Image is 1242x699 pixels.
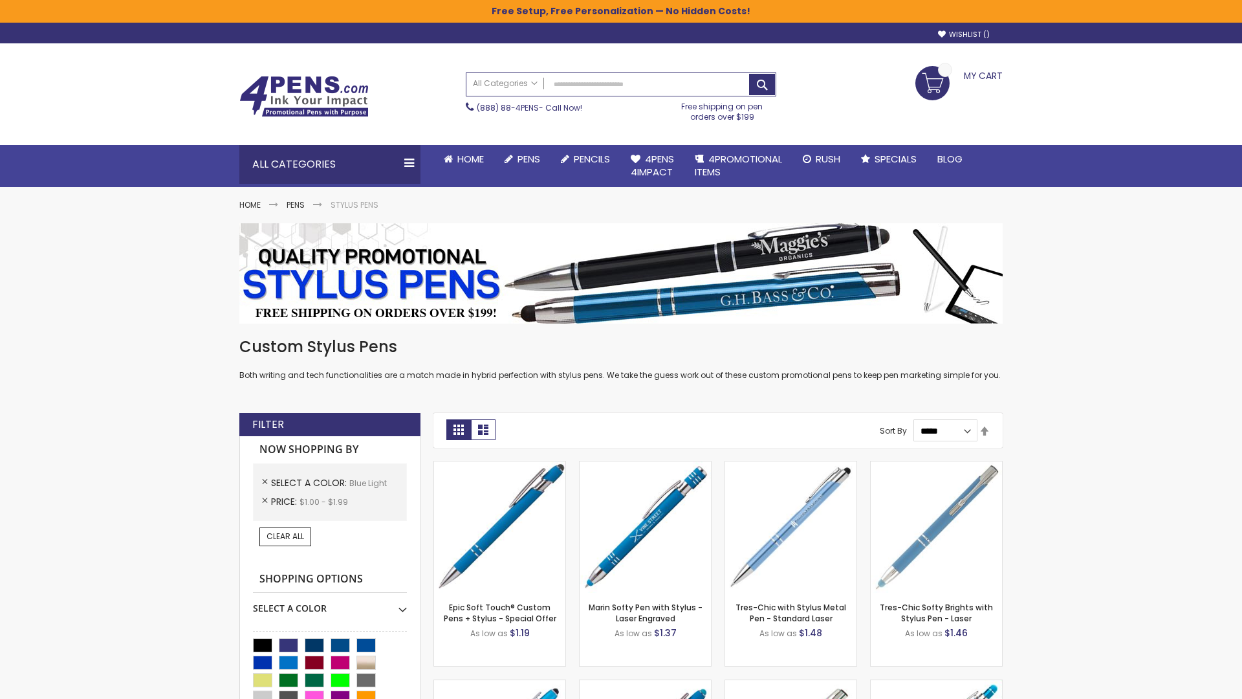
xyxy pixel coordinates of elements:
span: Select A Color [271,476,349,489]
a: (888) 88-4PENS [477,102,539,113]
a: Rush [792,145,851,173]
img: Marin Softy Pen with Stylus - Laser Engraved-Blue - Light [580,461,711,593]
span: Specials [875,152,917,166]
img: Stylus Pens [239,223,1003,324]
strong: Shopping Options [253,566,407,594]
span: As low as [615,628,652,639]
a: All Categories [466,73,544,94]
span: 4PROMOTIONAL ITEMS [695,152,782,179]
label: Sort By [880,425,907,436]
a: Marin Softy Pen with Stylus - Laser Engraved [589,602,703,623]
a: Ellipse Softy Brights with Stylus Pen - Laser-Blue - Light [580,680,711,691]
span: $1.19 [510,627,530,639]
a: Clear All [259,527,311,546]
span: $1.48 [799,627,822,639]
span: - Call Now! [477,102,582,113]
span: Clear All [267,531,304,542]
strong: Grid [446,419,471,440]
a: Home [239,199,261,210]
a: Marin Softy Pen with Stylus - Laser Engraved-Blue - Light [580,461,711,472]
a: Pencils [550,145,620,173]
img: Tres-Chic with Stylus Metal Pen - Standard Laser-Blue - Light [725,461,856,593]
a: Phoenix Softy Brights with Stylus Pen - Laser-Blue - Light [871,680,1002,691]
span: Home [457,152,484,166]
a: Tres-Chic Touch Pen - Standard Laser-Blue - Light [725,680,856,691]
a: Pens [494,145,550,173]
a: Tres-Chic Softy Brights with Stylus Pen - Laser-Blue - Light [871,461,1002,472]
span: $1.46 [944,627,968,639]
a: Tres-Chic Softy Brights with Stylus Pen - Laser [880,602,993,623]
span: Pens [517,152,540,166]
a: 4P-MS8B-Blue - Light [434,461,565,472]
img: Tres-Chic Softy Brights with Stylus Pen - Laser-Blue - Light [871,461,1002,593]
strong: Filter [252,417,284,432]
div: Select A Color [253,593,407,615]
span: Price [271,495,300,508]
span: $1.37 [654,627,677,639]
div: Both writing and tech functionalities are a match made in hybrid perfection with stylus pens. We ... [239,337,1003,381]
img: 4Pens Custom Pens and Promotional Products [239,76,369,117]
a: 4PROMOTIONALITEMS [684,145,792,187]
div: Free shipping on pen orders over $199 [668,96,777,122]
a: Tres-Chic with Stylus Metal Pen - Standard Laser-Blue - Light [725,461,856,472]
span: As low as [759,628,797,639]
img: 4P-MS8B-Blue - Light [434,461,565,593]
div: All Categories [239,145,420,184]
span: 4Pens 4impact [631,152,674,179]
a: Tres-Chic with Stylus Metal Pen - Standard Laser [735,602,846,623]
a: Pens [287,199,305,210]
a: Home [433,145,494,173]
a: Blog [927,145,973,173]
span: Pencils [574,152,610,166]
span: As low as [470,628,508,639]
a: 4Pens4impact [620,145,684,187]
a: Ellipse Stylus Pen - Standard Laser-Blue - Light [434,680,565,691]
strong: Now Shopping by [253,436,407,463]
strong: Stylus Pens [331,199,378,210]
span: As low as [905,628,942,639]
h1: Custom Stylus Pens [239,337,1003,357]
span: Rush [816,152,840,166]
span: $1.00 - $1.99 [300,496,348,507]
a: Wishlist [938,30,990,39]
a: Epic Soft Touch® Custom Pens + Stylus - Special Offer [444,602,556,623]
span: Blue Light [349,478,387,489]
span: Blog [937,152,963,166]
a: Specials [851,145,927,173]
span: All Categories [473,78,538,89]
